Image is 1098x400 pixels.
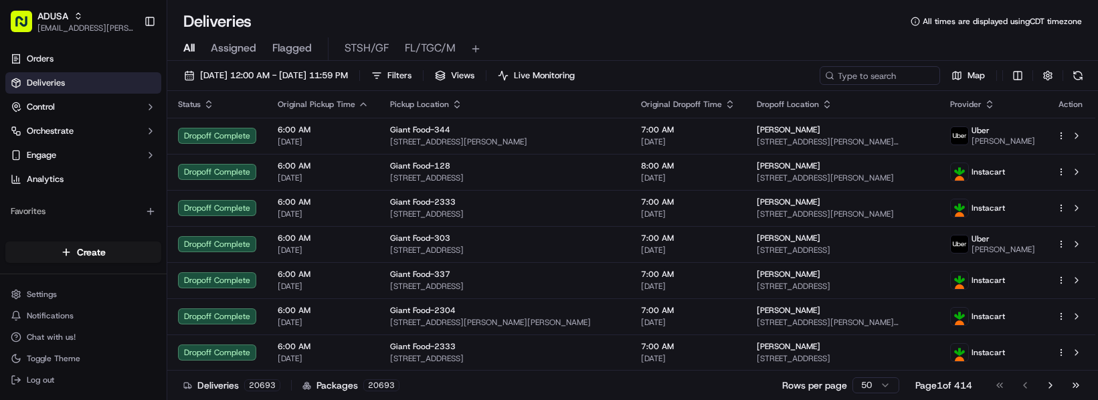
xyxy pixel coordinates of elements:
span: 7:00 AM [641,124,735,135]
span: 7:00 AM [641,233,735,243]
span: [DATE] [278,317,369,328]
p: Rows per page [782,379,847,392]
span: [PERSON_NAME] [757,161,820,171]
h1: Deliveries [183,11,252,32]
span: Flagged [272,40,312,56]
span: Giant Food-2333 [390,341,456,352]
img: profile_instacart_ahold_partner.png [951,163,968,181]
span: [DATE] [278,136,369,147]
span: Pickup Location [390,99,449,110]
input: Type to search [820,66,940,85]
span: Giant Food-303 [390,233,450,243]
span: [DATE] 12:00 AM - [DATE] 11:59 PM [200,70,348,82]
button: Create [5,241,161,263]
div: Deliveries [183,379,280,392]
span: [STREET_ADDRESS] [757,353,929,364]
span: [PERSON_NAME] [757,305,820,316]
span: All [183,40,195,56]
button: Live Monitoring [492,66,581,85]
span: 6:00 AM [278,161,369,171]
span: Create [77,245,106,259]
span: Assigned [211,40,256,56]
span: Original Pickup Time [278,99,355,110]
span: Notifications [27,310,74,321]
span: 8:00 AM [641,161,735,171]
button: [EMAIL_ADDRESS][PERSON_NAME][DOMAIN_NAME] [37,23,133,33]
span: Dropoff Location [757,99,819,110]
span: Uber [972,125,990,136]
button: ADUSA[EMAIL_ADDRESS][PERSON_NAME][DOMAIN_NAME] [5,5,139,37]
span: 7:00 AM [641,341,735,352]
span: Settings [27,289,57,300]
span: [STREET_ADDRESS][PERSON_NAME][PERSON_NAME] [390,317,620,328]
span: Live Monitoring [514,70,575,82]
span: [PERSON_NAME] [757,197,820,207]
div: Packages [302,379,399,392]
span: Instacart [972,275,1005,286]
span: [DATE] [278,173,369,183]
span: Map [968,70,985,82]
span: [STREET_ADDRESS] [390,245,620,256]
span: Giant Food-337 [390,269,450,280]
span: Toggle Theme [27,353,80,364]
span: Filters [387,70,411,82]
span: [STREET_ADDRESS] [390,281,620,292]
a: Orders [5,48,161,70]
div: Favorites [5,201,161,222]
img: profile_instacart_ahold_partner.png [951,344,968,361]
button: Engage [5,144,161,166]
span: 6:00 AM [278,341,369,352]
span: [PERSON_NAME] [972,136,1035,146]
span: Instacart [972,203,1005,213]
span: Control [27,101,55,113]
span: 6:00 AM [278,269,369,280]
img: profile_instacart_ahold_partner.png [951,308,968,325]
span: [STREET_ADDRESS] [757,281,929,292]
span: 7:00 AM [641,197,735,207]
button: Chat with us! [5,328,161,346]
a: Deliveries [5,72,161,94]
span: Instacart [972,311,1005,322]
span: [PERSON_NAME] [757,341,820,352]
span: Instacart [972,167,1005,177]
span: [STREET_ADDRESS] [390,173,620,183]
span: Giant Food-2304 [390,305,456,316]
span: Giant Food-344 [390,124,450,135]
button: Log out [5,371,161,389]
span: Instacart [972,347,1005,358]
span: Views [451,70,474,82]
span: 7:00 AM [641,269,735,280]
span: Orchestrate [27,125,74,137]
span: Engage [27,149,56,161]
span: Log out [27,375,54,385]
span: [STREET_ADDRESS][PERSON_NAME][PERSON_NAME] [757,317,929,328]
span: [DATE] [641,209,735,219]
a: Analytics [5,169,161,190]
span: All times are displayed using CDT timezone [923,16,1082,27]
span: [STREET_ADDRESS] [390,209,620,219]
span: [STREET_ADDRESS][PERSON_NAME][PERSON_NAME] [757,136,929,147]
span: [DATE] [641,173,735,183]
span: [DATE] [641,281,735,292]
span: [DATE] [641,317,735,328]
div: 20693 [363,379,399,391]
button: Control [5,96,161,118]
span: 7:00 AM [641,305,735,316]
span: [DATE] [278,245,369,256]
button: [DATE] 12:00 AM - [DATE] 11:59 PM [178,66,354,85]
button: Map [945,66,991,85]
span: 6:00 AM [278,124,369,135]
span: [PERSON_NAME] [757,233,820,243]
span: Provider [950,99,982,110]
span: [PERSON_NAME] [757,124,820,135]
button: Settings [5,285,161,304]
div: 20693 [244,379,280,391]
button: Filters [365,66,418,85]
span: STSH/GF [345,40,389,56]
div: Page 1 of 414 [915,379,972,392]
span: 6:00 AM [278,197,369,207]
span: 6:00 AM [278,233,369,243]
span: Giant Food-128 [390,161,450,171]
span: 6:00 AM [278,305,369,316]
